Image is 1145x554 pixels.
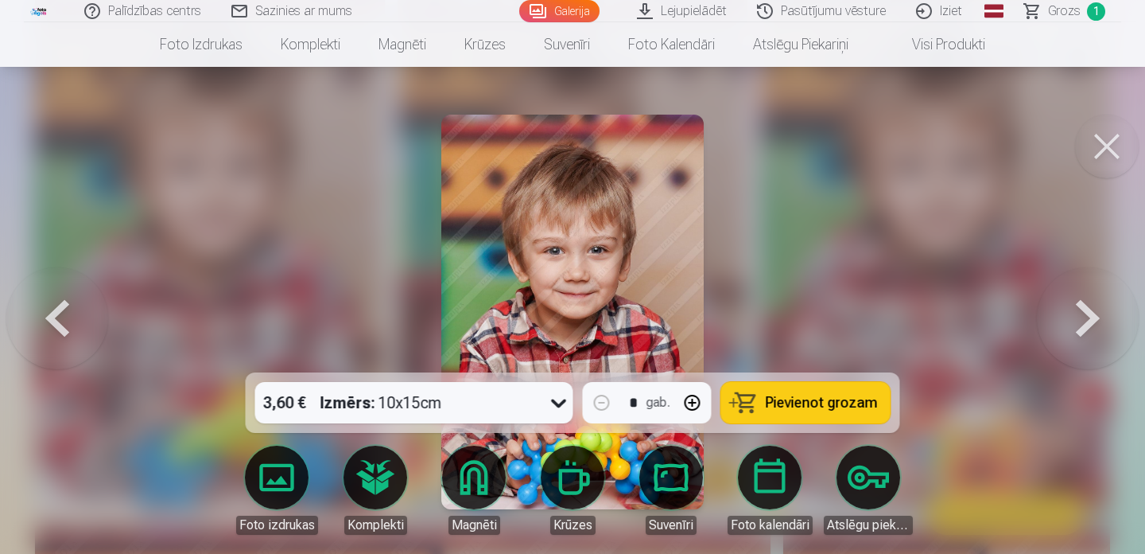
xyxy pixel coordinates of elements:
a: Foto kalendāri [725,446,814,535]
a: Atslēgu piekariņi [824,446,913,535]
div: 10x15cm [320,382,442,423]
img: /fa1 [30,6,48,16]
a: Atslēgu piekariņi [734,22,867,67]
a: Komplekti [262,22,359,67]
span: Grozs [1048,2,1081,21]
div: Magnēti [448,516,500,535]
div: Suvenīri [646,516,697,535]
a: Foto izdrukas [141,22,262,67]
a: Komplekti [331,446,420,535]
div: Komplekti [344,516,407,535]
a: Suvenīri [627,446,716,535]
div: Foto izdrukas [236,516,318,535]
div: 3,60 € [255,382,314,423]
button: Pievienot grozam [721,382,891,423]
strong: Izmērs : [320,392,375,414]
span: Pievienot grozam [766,396,878,410]
a: Magnēti [359,22,445,67]
a: Magnēti [429,446,518,535]
div: Foto kalendāri [728,516,813,535]
a: Foto kalendāri [609,22,734,67]
div: Atslēgu piekariņi [824,516,913,535]
a: Krūzes [445,22,525,67]
a: Foto izdrukas [232,446,321,535]
a: Visi produkti [867,22,1004,67]
a: Suvenīri [525,22,609,67]
a: Krūzes [528,446,617,535]
span: 1 [1087,2,1105,21]
div: gab. [646,393,670,412]
div: Krūzes [550,516,596,535]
